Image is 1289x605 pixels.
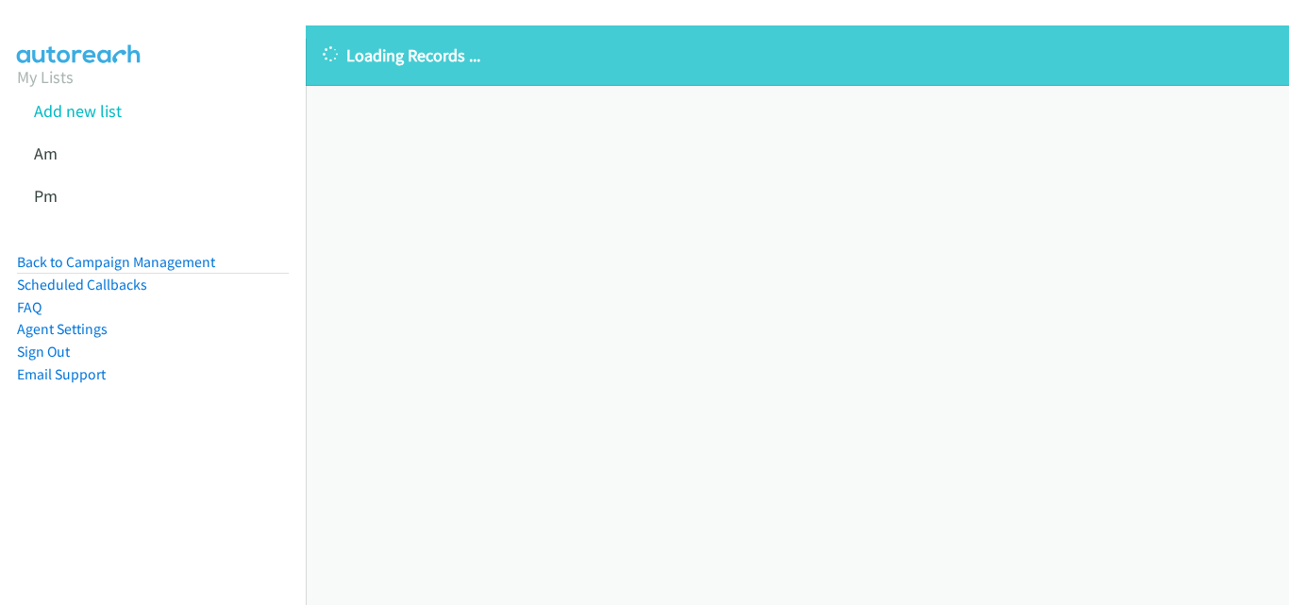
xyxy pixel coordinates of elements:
[34,143,58,164] a: Am
[17,343,70,361] a: Sign Out
[17,276,147,294] a: Scheduled Callbacks
[17,253,215,271] a: Back to Campaign Management
[34,185,58,207] a: Pm
[17,365,106,383] a: Email Support
[34,100,122,122] a: Add new list
[17,66,74,88] a: My Lists
[323,42,1272,68] p: Loading Records ...
[17,320,108,338] a: Agent Settings
[17,298,42,316] a: FAQ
